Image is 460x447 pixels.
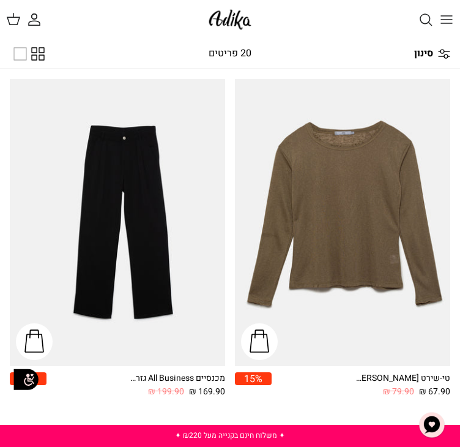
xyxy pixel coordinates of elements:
img: accessibility_icon02.svg [9,362,43,396]
span: 199.90 ₪ [148,385,184,399]
a: 15% [235,372,272,399]
span: 169.90 ₪ [189,385,225,399]
div: מכנסיים All Business גזרה מחויטת [127,372,225,385]
button: Toggle menu [433,6,460,33]
span: סינון [414,46,433,62]
a: טי-שירט Sandy Dunes שרוולים ארוכים [235,79,450,366]
a: טי-שירט [PERSON_NAME] שרוולים ארוכים 67.90 ₪ 79.90 ₪ [272,372,450,399]
span: 67.90 ₪ [419,385,450,399]
span: 79.90 ₪ [383,385,414,399]
span: 15% [235,372,272,385]
img: Adika IL [206,6,254,33]
a: החשבון שלי [27,6,54,33]
button: צ'אט [414,407,450,443]
a: סינון [414,39,450,69]
a: מכנסיים All Business גזרה מחויטת [10,79,225,366]
a: ✦ משלוח חינם בקנייה מעל ₪220 ✦ [175,430,285,441]
div: 20 פריטים [169,46,291,62]
a: חיפוש [406,6,433,33]
a: מכנסיים All Business גזרה מחויטת 169.90 ₪ 199.90 ₪ [46,372,225,399]
div: טי-שירט [PERSON_NAME] שרוולים ארוכים [352,372,450,385]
